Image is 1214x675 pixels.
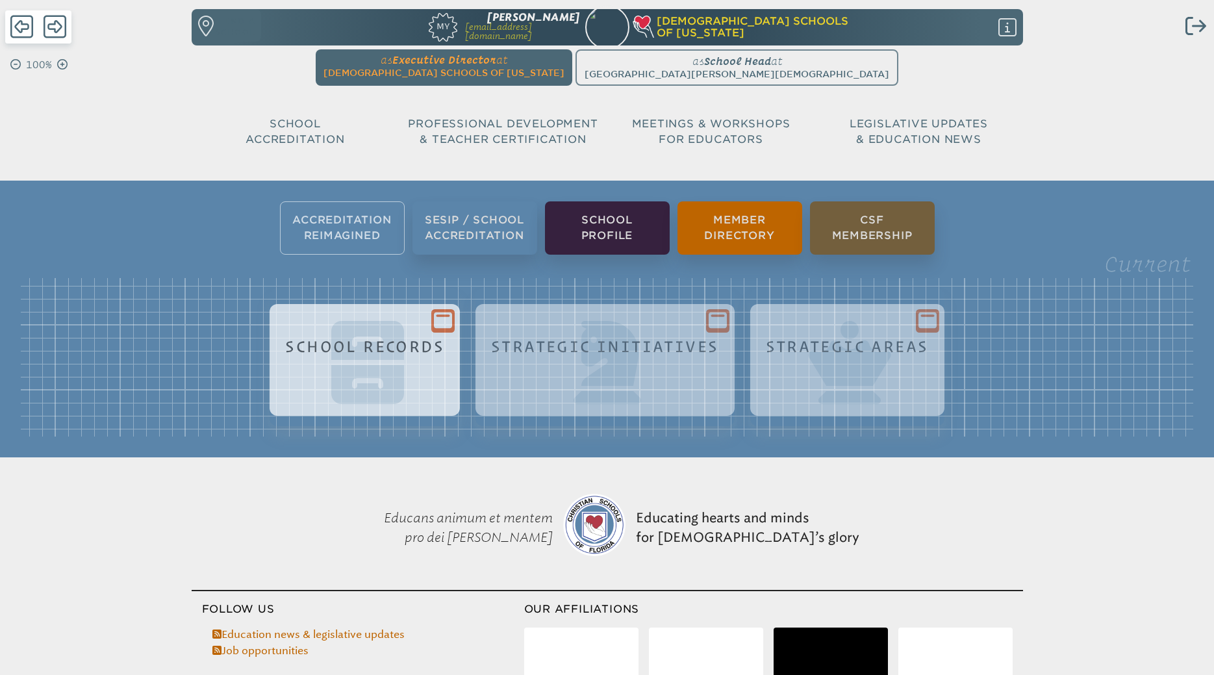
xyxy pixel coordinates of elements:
h1: School Records [285,338,444,355]
li: Member Directory [677,201,802,255]
a: Job opportunities [212,644,309,657]
p: Educating hearts and minds for [DEMOGRAPHIC_DATA]’s glory [631,476,865,579]
span: Forward [44,14,66,40]
a: [DEMOGRAPHIC_DATA] Schoolsof [US_STATE] [635,16,952,40]
p: Educans animum et mentem pro dei [PERSON_NAME] [350,476,558,579]
span: as [381,54,392,66]
a: My [368,10,457,41]
p: Find a school [215,16,257,38]
div: Christian Schools of Florida [635,16,1022,40]
span: [DEMOGRAPHIC_DATA] Schools of [US_STATE] [323,68,564,78]
span: My [429,13,457,31]
span: Back [10,14,33,40]
img: ab2f64bd-f266-4449-b109-de0db4cb3a06 [579,3,635,58]
p: 100% [23,57,55,73]
span: School Accreditation [246,118,344,146]
p: [EMAIL_ADDRESS][DOMAIN_NAME] [465,23,579,40]
h3: Our Affiliations [524,602,1013,617]
h3: Follow Us [202,602,524,617]
h1: Strategic Areas [766,338,929,355]
span: Professional Development & Teacher Certification [408,118,598,146]
h1: [DEMOGRAPHIC_DATA] Schools of [US_STATE] [635,16,952,40]
img: csf-heart-hand-light-thick-100.png [632,16,654,38]
a: [PERSON_NAME][EMAIL_ADDRESS][DOMAIN_NAME] [465,12,579,42]
span: Executive Director [392,54,496,66]
span: Legislative Updates & Education News [850,118,988,146]
h1: Strategic Initiatives [491,338,718,355]
a: asExecutive Directorat[DEMOGRAPHIC_DATA] Schools of [US_STATE] [318,49,570,81]
li: CSF Membership [810,201,935,255]
span: at [496,54,507,66]
span: [PERSON_NAME] [487,11,579,23]
li: SESIP / School Accreditation [412,201,537,255]
li: School Profile [545,201,670,255]
a: Education news & legislative updates [212,628,405,641]
img: csf-logo-web-colors.png [563,494,626,556]
legend: Current [1104,252,1191,276]
span: Meetings & Workshops for Educators [632,118,790,146]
